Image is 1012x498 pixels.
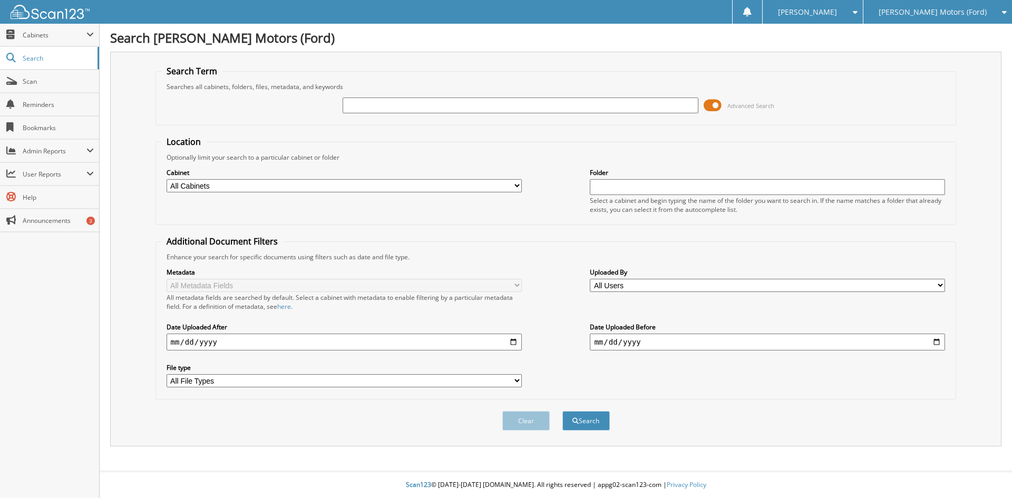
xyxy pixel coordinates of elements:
[167,293,522,311] div: All metadata fields are searched by default. Select a cabinet with metadata to enable filtering b...
[23,193,94,202] span: Help
[86,217,95,225] div: 3
[167,268,522,277] label: Metadata
[778,9,837,15] span: [PERSON_NAME]
[562,411,610,431] button: Search
[590,168,945,177] label: Folder
[167,363,522,372] label: File type
[667,480,706,489] a: Privacy Policy
[161,252,951,261] div: Enhance your search for specific documents using filters such as date and file type.
[161,65,222,77] legend: Search Term
[100,472,1012,498] div: © [DATE]-[DATE] [DOMAIN_NAME]. All rights reserved | appg02-scan123-com |
[23,77,94,86] span: Scan
[161,153,951,162] div: Optionally limit your search to a particular cabinet or folder
[590,196,945,214] div: Select a cabinet and begin typing the name of the folder you want to search in. If the name match...
[590,334,945,350] input: end
[277,302,291,311] a: here
[590,268,945,277] label: Uploaded By
[23,100,94,109] span: Reminders
[23,123,94,132] span: Bookmarks
[161,236,283,247] legend: Additional Document Filters
[502,411,550,431] button: Clear
[23,216,94,225] span: Announcements
[110,29,1001,46] h1: Search [PERSON_NAME] Motors (Ford)
[167,168,522,177] label: Cabinet
[590,323,945,331] label: Date Uploaded Before
[161,136,206,148] legend: Location
[161,82,951,91] div: Searches all cabinets, folders, files, metadata, and keywords
[23,31,86,40] span: Cabinets
[167,323,522,331] label: Date Uploaded After
[23,54,92,63] span: Search
[727,102,774,110] span: Advanced Search
[23,170,86,179] span: User Reports
[879,9,987,15] span: [PERSON_NAME] Motors (Ford)
[11,5,90,19] img: scan123-logo-white.svg
[167,334,522,350] input: start
[23,147,86,155] span: Admin Reports
[406,480,431,489] span: Scan123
